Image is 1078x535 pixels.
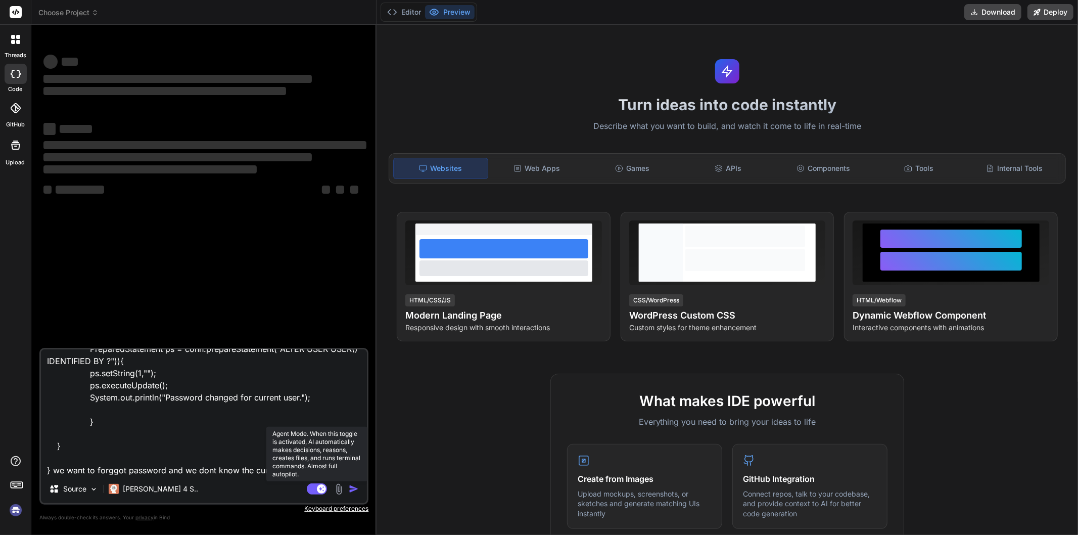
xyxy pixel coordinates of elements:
[43,75,312,83] span: ‌
[6,158,25,167] label: Upload
[567,416,887,428] p: Everything you need to bring your ideas to life
[135,514,154,520] span: privacy
[43,87,286,95] span: ‌
[629,308,826,323] h4: WordPress Custom CSS
[964,4,1021,20] button: Download
[56,186,104,194] span: ‌
[6,120,25,129] label: GitHub
[43,153,312,161] span: ‌
[41,349,367,475] textarea: given code public static void main(String[] args)throws Exception { [DOMAIN_NAME](ChangePasswordA...
[777,158,870,179] div: Components
[7,502,24,519] img: signin
[305,483,329,495] button: Agent Mode. When this toggle is activated, AI automatically makes decisions, reasons, creates fil...
[853,294,906,306] div: HTML/Webflow
[853,308,1049,323] h4: Dynamic Webflow Component
[383,96,1072,114] h1: Turn ideas into code instantly
[968,158,1061,179] div: Internal Tools
[5,51,26,60] label: threads
[681,158,775,179] div: APIs
[43,123,56,135] span: ‌
[567,390,887,412] h2: What makes IDE powerful
[38,8,99,18] span: Choose Project
[490,158,584,179] div: Web Apps
[109,484,119,494] img: Claude 4 Sonnet
[743,473,877,485] h4: GitHub Integration
[393,158,488,179] div: Websites
[405,294,455,306] div: HTML/CSS/JS
[43,186,52,194] span: ‌
[63,484,86,494] p: Source
[425,5,475,19] button: Preview
[60,125,92,133] span: ‌
[43,141,366,149] span: ‌
[405,308,602,323] h4: Modern Landing Page
[123,484,198,494] p: [PERSON_NAME] 4 S..
[578,473,712,485] h4: Create from Images
[350,186,358,194] span: ‌
[853,323,1049,333] p: Interactive components with animations
[586,158,679,179] div: Games
[872,158,966,179] div: Tools
[43,55,58,69] span: ‌
[9,85,23,94] label: code
[43,165,257,173] span: ‌
[322,186,330,194] span: ‌
[743,489,877,519] p: Connect repos, talk to your codebase, and provide context to AI for better code generation
[336,186,344,194] span: ‌
[62,58,78,66] span: ‌
[629,323,826,333] p: Custom styles for theme enhancement
[333,483,345,495] img: attachment
[383,120,1072,133] p: Describe what you want to build, and watch it come to life in real-time
[349,484,359,494] img: icon
[39,505,368,513] p: Keyboard preferences
[405,323,602,333] p: Responsive design with smooth interactions
[1027,4,1073,20] button: Deploy
[89,485,98,494] img: Pick Models
[39,513,368,522] p: Always double-check its answers. Your in Bind
[578,489,712,519] p: Upload mockups, screenshots, or sketches and generate matching UIs instantly
[383,5,425,19] button: Editor
[629,294,683,306] div: CSS/WordPress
